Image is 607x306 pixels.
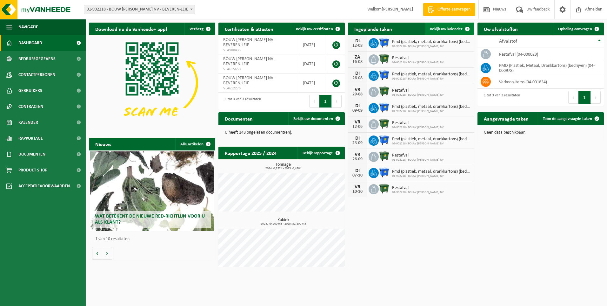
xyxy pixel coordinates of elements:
[351,44,364,48] div: 12-08
[382,7,413,12] strong: [PERSON_NAME]
[18,130,43,146] span: Rapportage
[392,174,471,178] span: 01-902218 - BOUW [PERSON_NAME] NV
[348,23,398,35] h2: Ingeplande taken
[293,117,333,121] span: Bekijk uw documenten
[392,185,444,191] span: Restafval
[392,191,444,194] span: 01-902218 - BOUW [PERSON_NAME] NV
[392,158,444,162] span: 01-902218 - BOUW [PERSON_NAME] NV
[18,67,55,83] span: Contactpersonen
[392,153,444,158] span: Restafval
[351,71,364,76] div: DI
[351,38,364,44] div: DI
[291,23,344,35] a: Bekijk uw certificaten
[351,108,364,113] div: 09-09
[218,112,259,125] h2: Documenten
[494,75,604,89] td: verkoop items (04-001834)
[553,23,603,35] a: Ophaling aanvragen
[351,60,364,64] div: 16-08
[379,86,390,97] img: WB-1100-HPE-GN-01
[423,3,475,16] a: Offerte aanvragen
[351,173,364,178] div: 07-10
[222,94,261,108] div: 1 tot 3 van 3 resultaten
[223,38,276,47] span: BOUW [PERSON_NAME] NV - BEVEREN-LEIE
[392,121,444,126] span: Restafval
[351,184,364,190] div: VR
[223,76,276,86] span: BOUW [PERSON_NAME] NV - BEVEREN-LEIE
[223,86,293,91] span: VLA612276
[223,48,293,53] span: VLA900433
[351,76,364,80] div: 26-08
[351,157,364,162] div: 26-09
[351,141,364,145] div: 23-09
[18,115,38,130] span: Kalender
[18,83,42,99] span: Gebruikers
[430,27,463,31] span: Bekijk uw kalender
[499,39,517,44] span: Afvalstof
[379,183,390,194] img: WB-1100-HPE-GN-01
[543,117,592,121] span: Toon de aangevraagde taken
[558,27,592,31] span: Ophaling aanvragen
[425,23,474,35] a: Bekijk uw kalender
[392,104,471,109] span: Pmd (plastiek, metaal, drankkartons) (bedrijven)
[92,247,102,260] button: Vorige
[222,167,345,170] span: 2024: 0,232 t - 2025: 0,486 t
[222,163,345,170] h3: Tonnage
[218,23,280,35] h2: Certificaten & attesten
[392,93,444,97] span: 01-902218 - BOUW [PERSON_NAME] NV
[436,6,472,13] span: Offerte aanvragen
[379,118,390,129] img: WB-1100-HPE-GN-01
[392,61,444,65] span: 01-902218 - BOUW [PERSON_NAME] NV
[351,120,364,125] div: VR
[89,35,215,130] img: Download de VHEPlus App
[392,56,444,61] span: Restafval
[90,151,214,231] a: Wat betekent de nieuwe RED-richtlijn voor u als klant?
[298,73,326,93] td: [DATE]
[351,103,364,108] div: DI
[175,138,215,150] a: Alle artikelen
[494,47,604,61] td: restafval (04-000029)
[392,88,444,93] span: Restafval
[351,168,364,173] div: DI
[481,90,520,104] div: 1 tot 3 van 3 resultaten
[392,142,471,146] span: 01-902218 - BOUW [PERSON_NAME] NV
[298,35,326,54] td: [DATE]
[225,130,338,135] p: U heeft 148 ongelezen document(en).
[379,102,390,113] img: WB-1100-HPE-BE-01
[392,137,471,142] span: Pmd (plastiek, metaal, drankkartons) (bedrijven)
[190,27,203,31] span: Verberg
[351,136,364,141] div: DI
[89,23,174,35] h2: Download nu de Vanheede+ app!
[84,5,195,14] span: 01-902218 - BOUW PAUL HUYZENTRUYT NV - BEVEREN-LEIE
[392,109,471,113] span: 01-902218 - BOUW [PERSON_NAME] NV
[223,67,293,72] span: VLA615658
[18,178,70,194] span: Acceptatievoorwaarden
[102,247,112,260] button: Volgende
[351,55,364,60] div: ZA
[351,125,364,129] div: 12-09
[297,147,344,159] a: Bekijk rapportage
[392,45,471,48] span: 01-902218 - BOUW [PERSON_NAME] NV
[568,91,578,104] button: Previous
[222,222,345,226] span: 2024: 79,200 m3 - 2025: 52,800 m3
[379,37,390,48] img: WB-1100-HPE-BE-01
[223,57,276,66] span: BOUW [PERSON_NAME] NV - BEVEREN-LEIE
[319,95,332,108] button: 1
[296,27,333,31] span: Bekijk uw certificaten
[379,70,390,80] img: WB-1100-HPE-BE-01
[18,51,56,67] span: Bedrijfsgegevens
[351,92,364,97] div: 29-08
[379,151,390,162] img: WB-1100-HPE-GN-01
[392,169,471,174] span: Pmd (plastiek, metaal, drankkartons) (bedrijven)
[309,95,319,108] button: Previous
[578,91,591,104] button: 1
[379,135,390,145] img: WB-1100-HPE-BE-01
[288,112,344,125] a: Bekijk uw documenten
[484,130,597,135] p: Geen data beschikbaar.
[95,237,212,241] p: 1 van 10 resultaten
[351,87,364,92] div: VR
[392,72,471,77] span: Pmd (plastiek, metaal, drankkartons) (bedrijven)
[379,167,390,178] img: WB-1100-HPE-BE-01
[392,77,471,81] span: 01-902218 - BOUW [PERSON_NAME] NV
[392,126,444,129] span: 01-902218 - BOUW [PERSON_NAME] NV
